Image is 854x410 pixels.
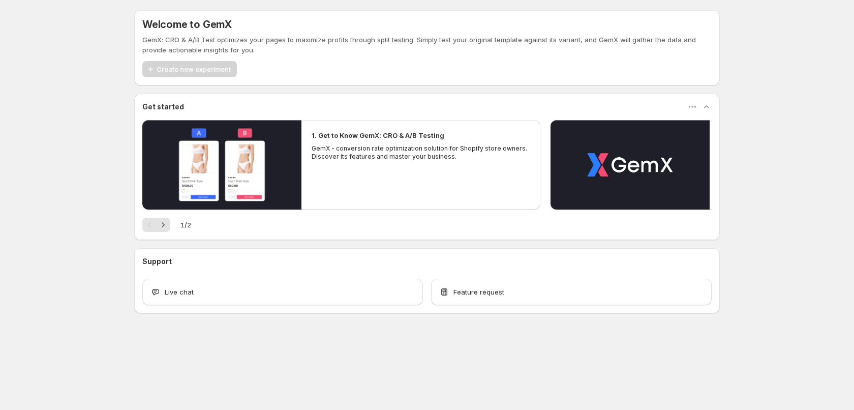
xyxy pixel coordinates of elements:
[142,102,184,112] h3: Get started
[142,256,172,267] h3: Support
[142,218,170,232] nav: Pagination
[453,287,504,297] span: Feature request
[312,130,444,140] h2: 1. Get to Know GemX: CRO & A/B Testing
[142,18,232,31] h5: Welcome to GemX
[165,287,194,297] span: Live chat
[180,220,191,230] span: 1 / 2
[551,120,710,210] button: Play video
[142,35,712,55] p: GemX: CRO & A/B Test optimizes your pages to maximize profits through split testing. Simply test ...
[312,144,530,161] p: GemX - conversion rate optimization solution for Shopify store owners. Discover its features and ...
[156,218,170,232] button: Next
[142,120,301,210] button: Play video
